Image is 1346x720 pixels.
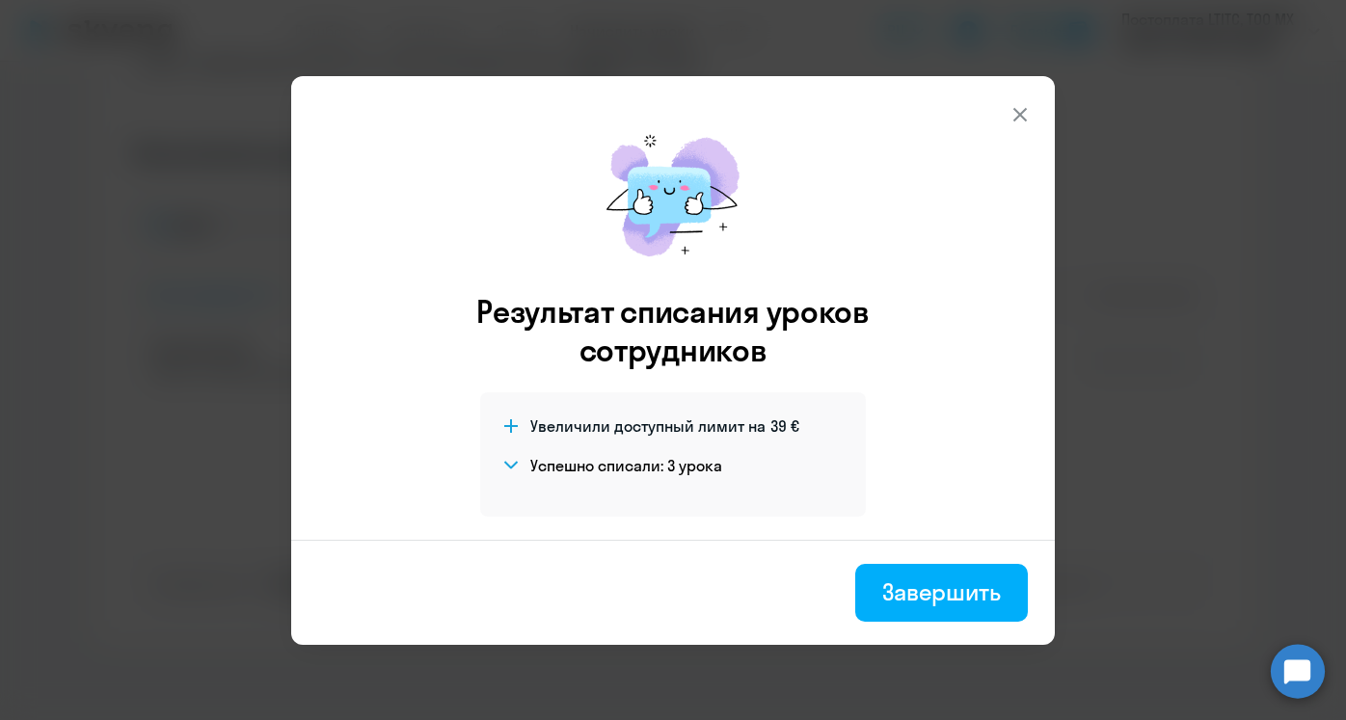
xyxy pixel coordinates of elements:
span: 39 € [770,415,799,437]
button: Завершить [855,564,1028,622]
span: Увеличили доступный лимит на [530,415,766,437]
div: Завершить [882,576,1001,607]
img: mirage-message.png [586,115,760,277]
h3: Результат списания уроков сотрудников [450,292,896,369]
h4: Успешно списали: 3 урока [530,455,722,476]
